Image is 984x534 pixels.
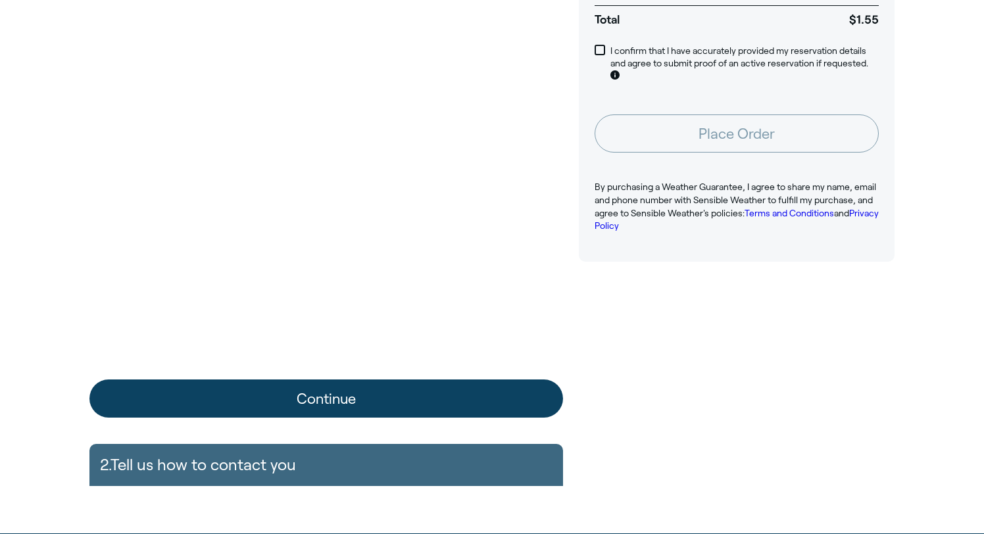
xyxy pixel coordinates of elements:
[595,114,879,153] button: Place Order
[579,283,895,375] iframe: Customer reviews powered by Trustpilot
[595,181,879,232] p: By purchasing a Weather Guarantee, I agree to share my name, email and phone number with Sensible...
[610,45,879,84] p: I confirm that I have accurately provided my reservation details and agree to submit proof of an ...
[89,379,563,418] button: Continue
[772,5,879,28] span: $1.55
[745,208,834,218] a: Terms and Conditions
[595,5,772,28] span: Total
[89,324,563,360] iframe: PayPal-paypal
